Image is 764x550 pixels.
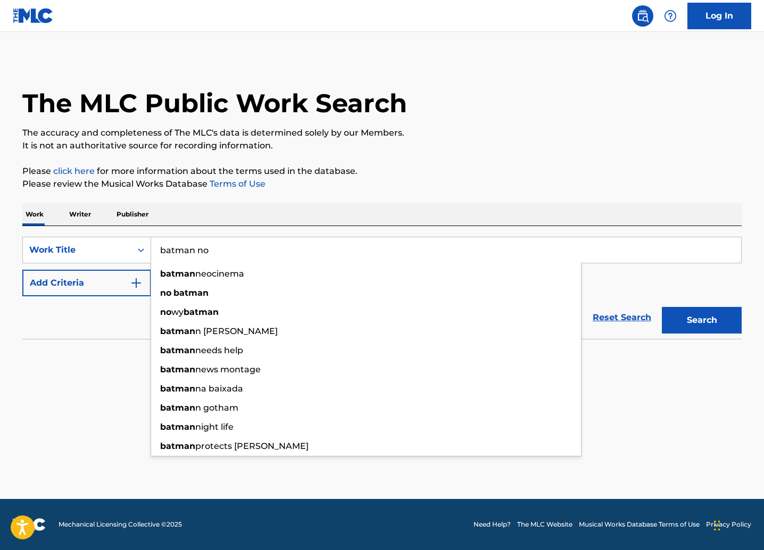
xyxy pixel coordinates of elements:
a: Need Help? [474,520,511,529]
strong: batman [160,269,195,279]
iframe: Chat Widget [711,499,764,550]
strong: no [160,307,171,317]
span: Mechanical Licensing Collective © 2025 [59,520,182,529]
div: Widget chat [711,499,764,550]
a: The MLC Website [517,520,572,529]
p: The accuracy and completeness of The MLC's data is determined solely by our Members. [22,127,742,139]
strong: batman [160,326,195,336]
img: MLC Logo [13,8,54,23]
span: na baixada [195,384,243,394]
img: logo [13,518,46,531]
span: neocinema [195,269,244,279]
a: Musical Works Database Terms of Use [579,520,700,529]
p: Publisher [113,203,152,226]
span: n [PERSON_NAME] [195,326,278,336]
span: wy [171,307,184,317]
a: Public Search [632,5,653,27]
p: It is not an authoritative source for recording information. [22,139,742,152]
form: Search Form [22,237,742,339]
span: news montage [195,364,261,374]
img: search [636,10,649,22]
a: Terms of Use [207,179,265,189]
a: click here [53,166,95,176]
div: Trascina [714,510,720,541]
a: Log In [687,3,751,29]
strong: batman [160,403,195,413]
strong: batman [160,384,195,394]
strong: batman [184,307,219,317]
span: night life [195,422,234,432]
p: Writer [66,203,94,226]
span: protects [PERSON_NAME] [195,441,309,451]
strong: batman [160,422,195,432]
div: Work Title [29,244,125,256]
span: n gotham [195,403,238,413]
strong: batman [173,288,209,298]
img: help [664,10,677,22]
h1: The MLC Public Work Search [22,87,407,119]
a: Reset Search [587,306,657,329]
span: needs help [195,345,243,355]
strong: batman [160,345,195,355]
p: Please for more information about the terms used in the database. [22,165,742,178]
p: Work [22,203,47,226]
p: Please review the Musical Works Database [22,178,742,190]
button: Add Criteria [22,270,151,296]
div: Help [660,5,681,27]
strong: batman [160,364,195,374]
a: Privacy Policy [706,520,751,529]
strong: no [160,288,171,298]
button: Search [662,307,742,334]
strong: batman [160,441,195,451]
img: 9d2ae6d4665cec9f34b9.svg [130,277,143,289]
